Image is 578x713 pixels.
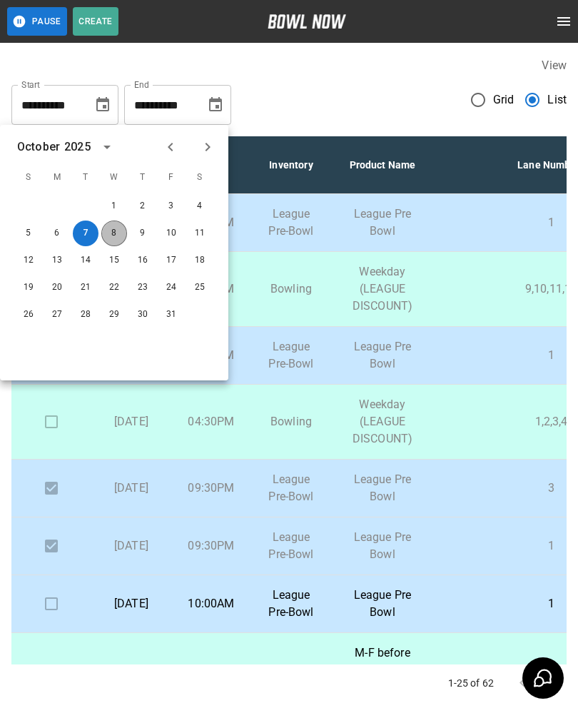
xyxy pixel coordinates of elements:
button: Oct 10, 2025 [158,221,184,246]
button: Oct 19, 2025 [16,275,41,300]
p: League Pre Bowl [343,471,422,505]
button: Oct 1, 2025 [101,193,127,219]
p: League Pre Bowl [343,338,422,373]
p: M-F before 5pm (regular price) 1 gm per person [343,644,422,713]
p: 10:00AM [183,595,240,612]
p: League Pre-Bowl [263,529,320,563]
button: Oct 14, 2025 [73,248,98,273]
th: Inventory [251,136,331,194]
div: 2025 [64,138,91,156]
button: Oct 4, 2025 [187,193,213,219]
button: Choose date, selected date is Oct 7, 2025 [88,91,117,119]
p: 04:30PM [183,413,240,430]
p: 09:30PM [183,480,240,497]
p: Weekday (LEAGUE DISCOUNT) [343,263,422,315]
p: League Pre Bowl [343,206,422,240]
button: Oct 17, 2025 [158,248,184,273]
button: Oct 27, 2025 [44,302,70,328]
p: League Pre Bowl [343,529,422,563]
span: T [73,163,98,192]
button: Oct 21, 2025 [73,275,98,300]
button: Oct 29, 2025 [101,302,127,328]
button: Oct 16, 2025 [130,248,156,273]
button: Oct 3, 2025 [158,193,184,219]
p: [DATE] [103,480,160,497]
span: W [101,163,127,192]
button: Oct 18, 2025 [187,248,213,273]
button: Oct 5, 2025 [16,221,41,246]
p: [DATE] [103,595,160,612]
p: League Pre Bowl [343,587,422,621]
button: Create [73,7,118,36]
button: Oct 13, 2025 [44,248,70,273]
span: F [158,163,184,192]
span: List [547,91,567,108]
button: Oct 6, 2025 [44,221,70,246]
span: T [130,163,156,192]
p: [DATE] [103,537,160,555]
button: Oct 11, 2025 [187,221,213,246]
span: M [44,163,70,192]
button: Oct 28, 2025 [73,302,98,328]
p: League Pre-Bowl [263,587,320,621]
p: League Pre-Bowl [263,338,320,373]
p: [DATE] [103,413,160,430]
p: Weekday (LEAGUE DISCOUNT) [343,396,422,447]
button: Oct 24, 2025 [158,275,184,300]
button: Oct 31, 2025 [158,302,184,328]
p: League Pre-Bowl [263,206,320,240]
p: 09:30PM [183,537,240,555]
p: 1-25 of 62 [448,676,495,690]
button: Previous month [158,135,183,159]
button: Oct 26, 2025 [16,302,41,328]
span: Grid [493,91,514,108]
button: Pause [7,7,67,36]
span: S [16,163,41,192]
button: Oct 12, 2025 [16,248,41,273]
label: View [542,59,567,72]
button: Choose date, selected date is Nov 7, 2025 [201,91,230,119]
button: open drawer [549,7,578,36]
p: League Pre-Bowl [263,471,320,505]
button: Oct 30, 2025 [130,302,156,328]
button: Oct 25, 2025 [187,275,213,300]
span: S [187,163,213,192]
p: Bowling [263,280,320,298]
button: calendar view is open, switch to year view [95,135,119,159]
button: Oct 23, 2025 [130,275,156,300]
div: October [17,138,60,156]
img: logo [268,14,346,29]
p: Bowling [263,413,320,430]
button: Oct 20, 2025 [44,275,70,300]
button: Oct 15, 2025 [101,248,127,273]
button: Next month [196,135,220,159]
button: Oct 22, 2025 [101,275,127,300]
button: Oct 7, 2025 [73,221,98,246]
button: Oct 2, 2025 [130,193,156,219]
button: Oct 8, 2025 [101,221,127,246]
button: Oct 9, 2025 [130,221,156,246]
th: Product Name [331,136,434,194]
